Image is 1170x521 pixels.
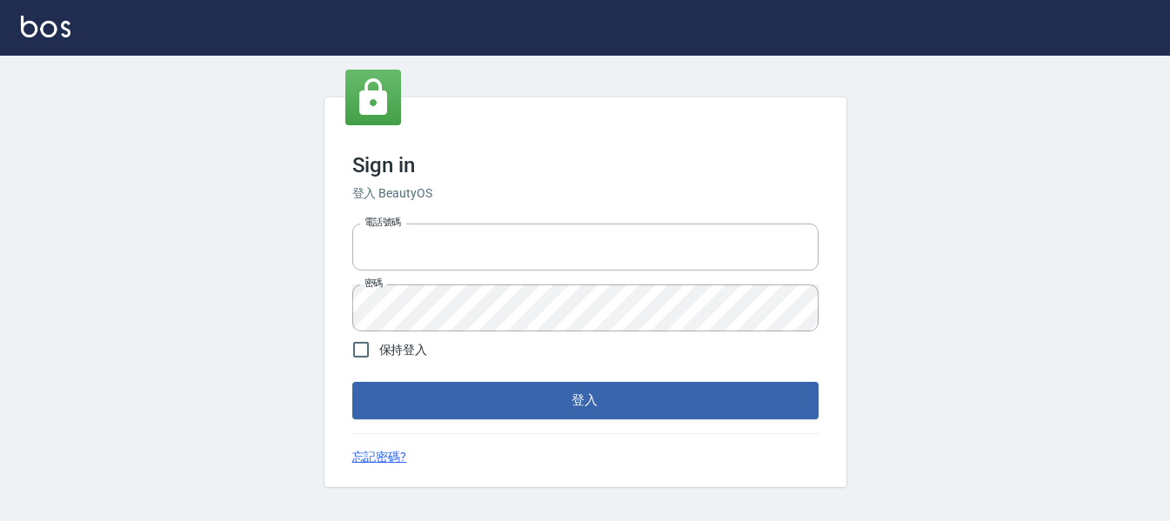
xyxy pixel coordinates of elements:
[364,216,401,229] label: 電話號碼
[21,16,70,37] img: Logo
[364,277,383,290] label: 密碼
[352,448,407,466] a: 忘記密碼?
[352,153,819,177] h3: Sign in
[352,382,819,418] button: 登入
[379,341,428,359] span: 保持登入
[352,184,819,203] h6: 登入 BeautyOS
